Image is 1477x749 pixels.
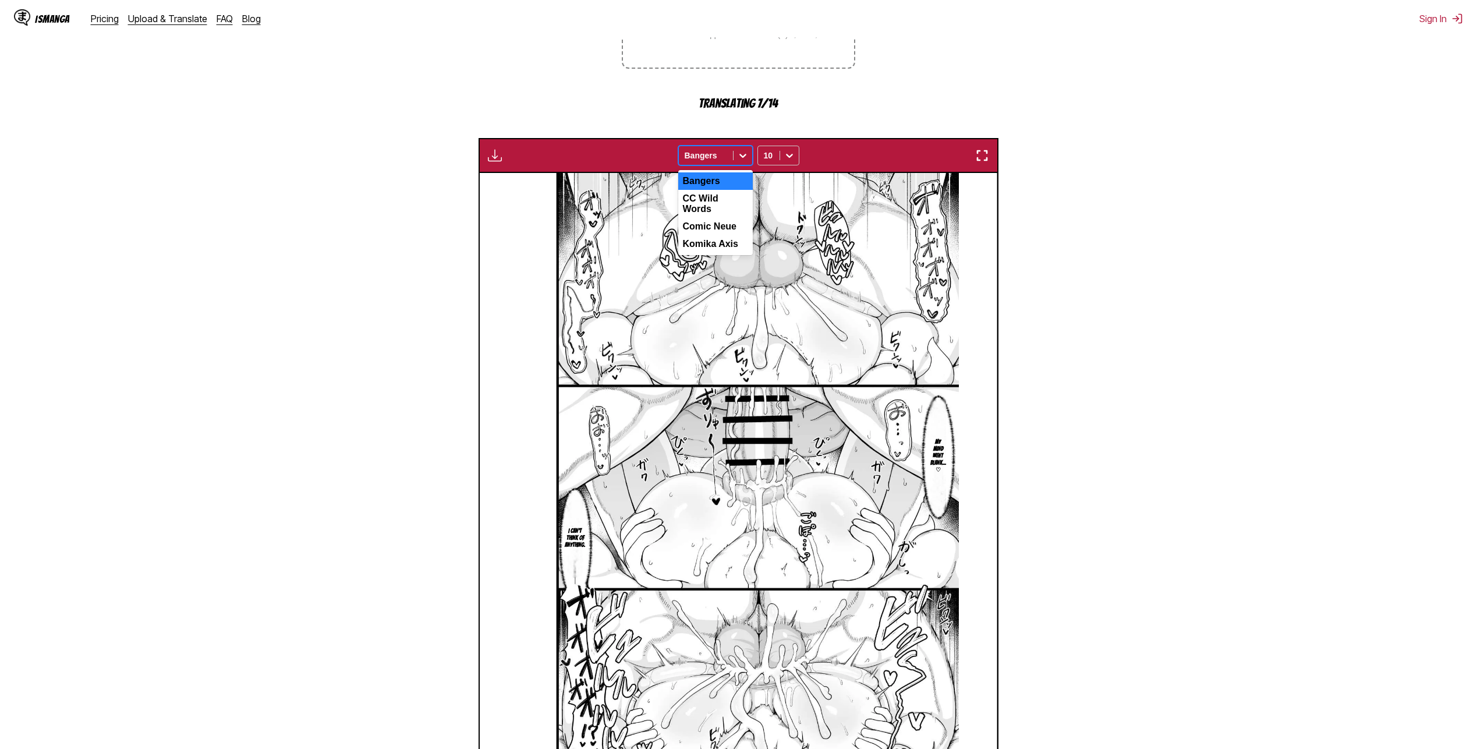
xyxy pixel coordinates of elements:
button: Sign In [1419,13,1463,24]
p: Translating 7/14 [622,97,855,110]
div: Komika Axis [678,235,753,253]
a: Upload & Translate [128,13,207,24]
div: IsManga [35,13,70,24]
div: Bangers [678,172,753,190]
p: My mind went blank... ♡ [928,436,948,476]
a: Pricing [91,13,119,24]
img: IsManga Logo [14,9,30,26]
img: Download translated images [488,149,502,162]
img: Enter fullscreen [975,149,989,162]
a: Blog [242,13,261,24]
div: Comic Neue [678,218,753,235]
a: IsManga LogoIsManga [14,9,91,28]
div: CC Wild Words [678,190,753,218]
img: Sign out [1451,13,1463,24]
a: FAQ [217,13,233,24]
p: I can't think of anything. [562,525,587,551]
